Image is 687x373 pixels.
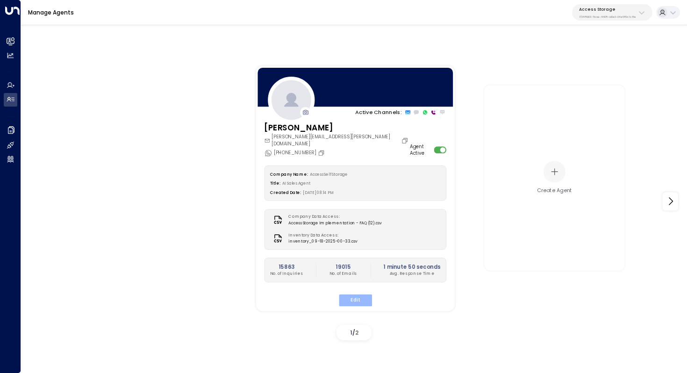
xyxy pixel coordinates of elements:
[338,294,372,306] button: Edit
[270,271,303,277] p: No. of Inquiries
[383,263,441,271] h2: 1 minute 50 seconds
[270,172,308,177] label: Company Name:
[579,15,636,19] p: 17248963-7bae-4f68-a6e0-04e589c1c15e
[288,232,354,238] label: Inventory Data Access:
[329,263,357,271] h2: 19015
[264,149,326,157] div: [PHONE_NUMBER]
[355,329,358,337] span: 2
[264,122,410,134] h3: [PERSON_NAME]
[288,220,381,226] span: Access Storage Implementation - FAQ (12).csv
[329,271,357,277] p: No. of Emails
[310,172,347,177] span: Access Self Storage
[537,187,572,194] div: Create Agent
[270,190,301,195] label: Created Date:
[355,108,401,116] p: Active Channels:
[350,329,352,337] span: 1
[264,133,410,147] div: [PERSON_NAME][EMAIL_ADDRESS][PERSON_NAME][DOMAIN_NAME]
[28,8,74,16] a: Manage Agents
[579,7,636,12] p: Access Storage
[288,238,357,244] span: inventory_09-18-2025-00-33.csv
[288,214,378,220] label: Company Data Access:
[303,190,334,195] span: [DATE] 08:14 PM
[270,263,303,271] h2: 15863
[401,137,410,144] button: Copy
[336,325,372,340] div: /
[282,180,310,186] span: AI Sales Agent
[318,149,327,156] button: Copy
[409,143,431,157] label: Agent Active
[383,271,441,277] p: Avg. Response Time
[572,4,652,21] button: Access Storage17248963-7bae-4f68-a6e0-04e589c1c15e
[270,180,280,186] label: Title:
